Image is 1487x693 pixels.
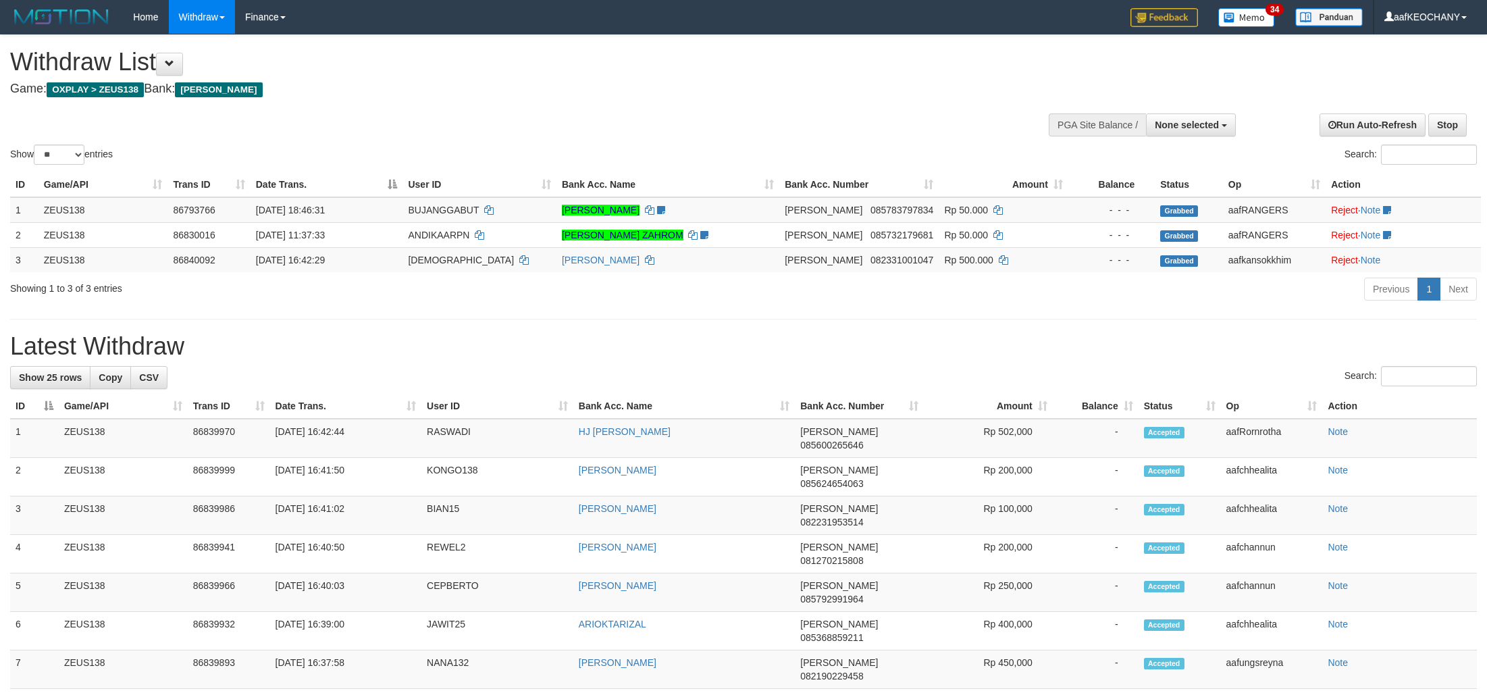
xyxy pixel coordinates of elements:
[10,394,59,419] th: ID: activate to sort column descending
[421,496,573,535] td: BIAN15
[924,650,1053,689] td: Rp 450,000
[800,426,878,437] span: [PERSON_NAME]
[10,247,38,272] td: 3
[270,612,422,650] td: [DATE] 16:39:00
[408,205,479,215] span: BUJANGGABUT
[421,458,573,496] td: KONGO138
[1223,222,1326,247] td: aafRANGERS
[1322,394,1477,419] th: Action
[270,394,422,419] th: Date Trans.: activate to sort column ascending
[10,82,978,96] h4: Game: Bank:
[1074,228,1149,242] div: - - -
[10,612,59,650] td: 6
[562,255,640,265] a: [PERSON_NAME]
[1053,650,1139,689] td: -
[10,458,59,496] td: 2
[188,535,270,573] td: 86839941
[1221,573,1323,612] td: aafchannun
[1221,419,1323,458] td: aafRornrotha
[579,580,656,591] a: [PERSON_NAME]
[1328,619,1348,630] a: Note
[408,230,469,240] span: ANDIKAARPN
[59,394,188,419] th: Game/API: activate to sort column ascending
[579,542,656,553] a: [PERSON_NAME]
[1139,394,1221,419] th: Status: activate to sort column ascending
[924,573,1053,612] td: Rp 250,000
[785,205,862,215] span: [PERSON_NAME]
[251,172,403,197] th: Date Trans.: activate to sort column descending
[800,465,878,476] span: [PERSON_NAME]
[1361,205,1381,215] a: Note
[421,650,573,689] td: NANA132
[800,632,863,643] span: Copy 085368859211 to clipboard
[1053,535,1139,573] td: -
[167,172,250,197] th: Trans ID: activate to sort column ascending
[270,650,422,689] td: [DATE] 16:37:58
[10,419,59,458] td: 1
[59,650,188,689] td: ZEUS138
[870,255,933,265] span: Copy 082331001047 to clipboard
[1331,230,1358,240] a: Reject
[1326,197,1481,223] td: ·
[10,145,113,165] label: Show entries
[800,503,878,514] span: [PERSON_NAME]
[1053,458,1139,496] td: -
[173,205,215,215] span: 86793766
[173,255,215,265] span: 86840092
[256,230,325,240] span: [DATE] 11:37:33
[1144,465,1184,477] span: Accepted
[175,82,262,97] span: [PERSON_NAME]
[924,419,1053,458] td: Rp 502,000
[10,197,38,223] td: 1
[256,205,325,215] span: [DATE] 18:46:31
[1160,230,1198,242] span: Grabbed
[800,478,863,489] span: Copy 085624654063 to clipboard
[924,458,1053,496] td: Rp 200,000
[1361,230,1381,240] a: Note
[1053,496,1139,535] td: -
[779,172,939,197] th: Bank Acc. Number: activate to sort column ascending
[785,230,862,240] span: [PERSON_NAME]
[270,458,422,496] td: [DATE] 16:41:50
[1364,278,1418,301] a: Previous
[1326,247,1481,272] td: ·
[1428,113,1467,136] a: Stop
[1144,542,1184,554] span: Accepted
[1130,8,1198,27] img: Feedback.jpg
[800,440,863,451] span: Copy 085600265646 to clipboard
[870,205,933,215] span: Copy 085783797834 to clipboard
[139,372,159,383] span: CSV
[870,230,933,240] span: Copy 085732179681 to clipboard
[1223,197,1326,223] td: aafRANGERS
[1218,8,1275,27] img: Button%20Memo.svg
[800,619,878,630] span: [PERSON_NAME]
[1440,278,1477,301] a: Next
[1144,658,1184,669] span: Accepted
[408,255,514,265] span: [DEMOGRAPHIC_DATA]
[800,517,863,528] span: Copy 082231953514 to clipboard
[1328,542,1348,553] a: Note
[10,7,113,27] img: MOTION_logo.png
[59,496,188,535] td: ZEUS138
[1160,255,1198,267] span: Grabbed
[800,555,863,566] span: Copy 081270215808 to clipboard
[1221,394,1323,419] th: Op: activate to sort column ascending
[47,82,144,97] span: OXPLAY > ZEUS138
[10,172,38,197] th: ID
[1328,503,1348,514] a: Note
[10,49,978,76] h1: Withdraw List
[59,573,188,612] td: ZEUS138
[562,230,683,240] a: [PERSON_NAME] ZAHROM
[59,419,188,458] td: ZEUS138
[1155,120,1219,130] span: None selected
[10,333,1477,360] h1: Latest Withdraw
[1417,278,1440,301] a: 1
[10,535,59,573] td: 4
[944,255,993,265] span: Rp 500.000
[800,671,863,682] span: Copy 082190229458 to clipboard
[1328,465,1348,476] a: Note
[1223,172,1326,197] th: Op: activate to sort column ascending
[1326,222,1481,247] td: ·
[1221,612,1323,650] td: aafchhealita
[924,612,1053,650] td: Rp 400,000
